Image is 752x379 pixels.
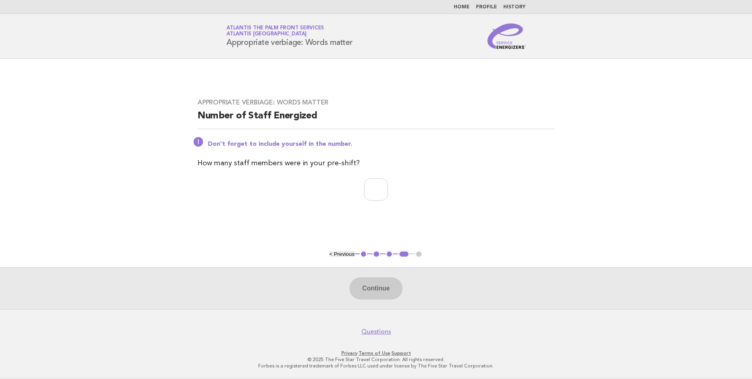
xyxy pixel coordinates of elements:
[391,350,411,356] a: Support
[487,23,526,49] img: Service Energizers
[361,328,391,336] a: Questions
[386,250,393,258] button: 3
[360,250,368,258] button: 1
[133,363,619,369] p: Forbes is a registered trademark of Forbes LLC used under license by The Five Star Travel Corpora...
[341,350,357,356] a: Privacy
[198,110,554,129] h2: Number of Staff Energized
[226,32,307,37] span: Atlantis [GEOGRAPHIC_DATA]
[372,250,380,258] button: 2
[226,26,353,46] h1: Appropriate verbiage: Words matter
[133,356,619,363] p: © 2025 The Five Star Travel Corporation. All rights reserved.
[359,350,390,356] a: Terms of Use
[226,25,324,37] a: Atlantis The Palm Front ServicesAtlantis [GEOGRAPHIC_DATA]
[503,5,526,10] a: History
[454,5,470,10] a: Home
[329,251,354,257] button: < Previous
[133,350,619,356] p: · ·
[198,99,554,106] h3: Appropriate verbiage: Words matter
[398,250,410,258] button: 4
[198,158,554,169] p: How many staff members were in your pre-shift?
[476,5,497,10] a: Profile
[208,140,554,148] p: Don't forget to include yourself in the number.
